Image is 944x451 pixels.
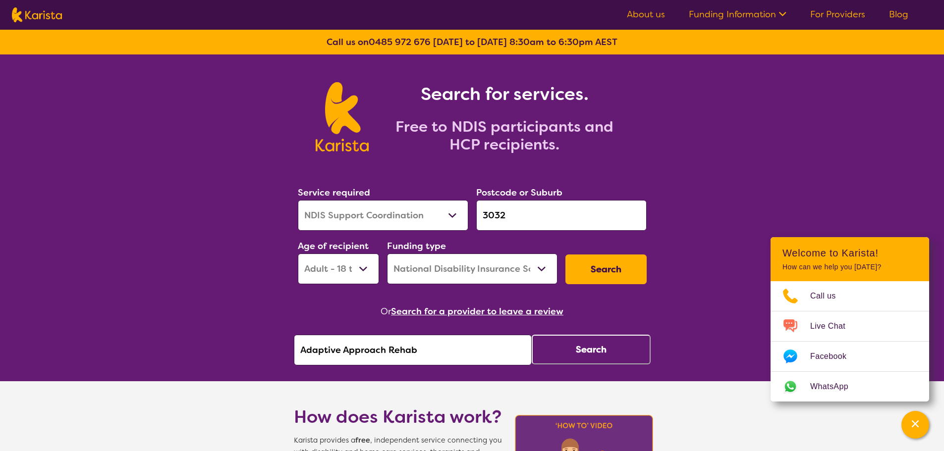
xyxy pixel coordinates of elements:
[889,8,908,20] a: Blog
[316,82,369,151] img: Karista logo
[294,335,532,365] input: Type provider name here
[901,411,929,439] button: Channel Menu
[387,240,446,252] label: Funding type
[810,379,860,394] span: WhatsApp
[810,8,865,20] a: For Providers
[12,7,62,22] img: Karista logo
[369,36,431,48] a: 0485 972 676
[381,304,391,319] span: Or
[298,187,370,199] label: Service required
[476,200,647,231] input: Type
[391,304,563,319] button: Search for a provider to leave a review
[771,372,929,401] a: Web link opens in a new tab.
[627,8,665,20] a: About us
[476,187,562,199] label: Postcode or Suburb
[327,36,617,48] b: Call us on [DATE] to [DATE] 8:30am to 6:30pm AEST
[294,405,502,429] h1: How does Karista work?
[782,247,917,259] h2: Welcome to Karista!
[532,335,651,364] button: Search
[771,237,929,401] div: Channel Menu
[381,118,628,153] h2: Free to NDIS participants and HCP recipients.
[565,254,647,284] button: Search
[810,289,848,303] span: Call us
[810,319,857,334] span: Live Chat
[689,8,786,20] a: Funding Information
[771,281,929,401] ul: Choose channel
[782,263,917,271] p: How can we help you [DATE]?
[810,349,858,364] span: Facebook
[298,240,369,252] label: Age of recipient
[381,82,628,106] h1: Search for services.
[355,436,370,445] b: free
